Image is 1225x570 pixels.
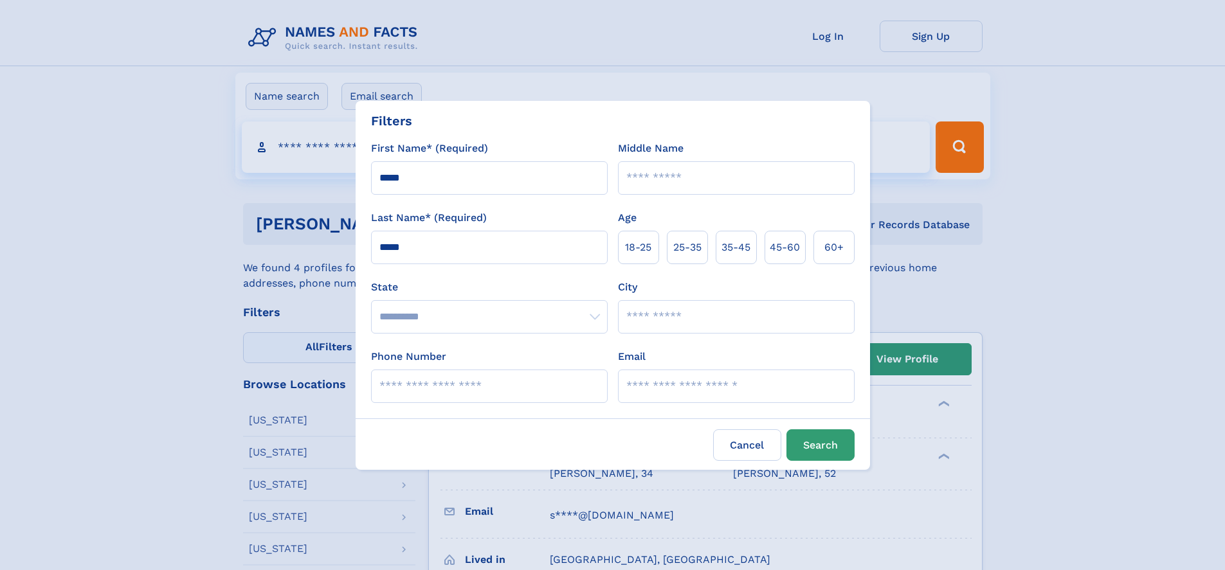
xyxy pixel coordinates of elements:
[618,210,637,226] label: Age
[673,240,702,255] span: 25‑35
[618,141,684,156] label: Middle Name
[713,429,781,461] label: Cancel
[618,280,637,295] label: City
[371,280,608,295] label: State
[721,240,750,255] span: 35‑45
[770,240,800,255] span: 45‑60
[625,240,651,255] span: 18‑25
[786,429,855,461] button: Search
[371,349,446,364] label: Phone Number
[371,111,412,130] div: Filters
[618,349,646,364] label: Email
[371,210,487,226] label: Last Name* (Required)
[371,141,488,156] label: First Name* (Required)
[824,240,844,255] span: 60+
